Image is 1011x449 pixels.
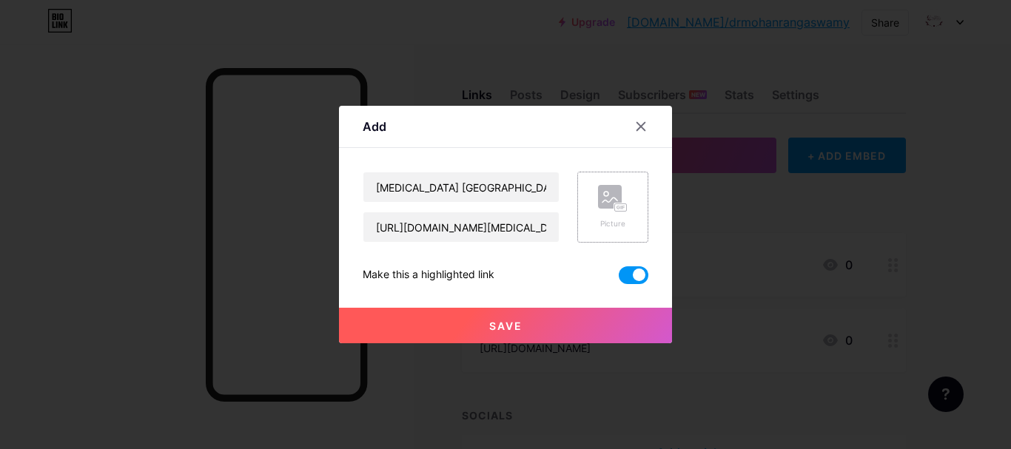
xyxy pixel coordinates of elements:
[363,118,386,135] div: Add
[363,172,559,202] input: Title
[489,320,523,332] span: Save
[339,308,672,343] button: Save
[598,218,628,229] div: Picture
[363,266,494,284] div: Make this a highlighted link
[363,212,559,242] input: URL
